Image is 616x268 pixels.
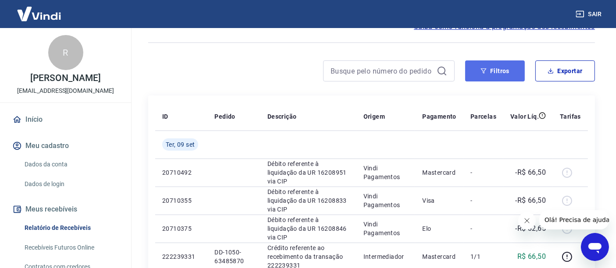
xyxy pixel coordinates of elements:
p: 20710492 [162,168,200,177]
span: Ter, 09 set [166,140,195,149]
p: DD-1050-63485870 [214,248,253,265]
input: Busque pelo número do pedido [331,64,433,78]
p: R$ 66,50 [517,251,546,262]
p: 1/1 [470,252,496,261]
a: Recebíveis Futuros Online [21,239,121,257]
p: - [470,168,496,177]
a: Dados de login [21,175,121,193]
p: Pagamento [422,112,456,121]
p: Mastercard [422,252,456,261]
p: Valor Líq. [510,112,539,121]
p: Débito referente à liquidação da UR 16208846 via CIP [267,215,349,242]
p: -R$ 82,65 [516,223,546,234]
button: Filtros [465,60,525,81]
button: Exportar [535,60,595,81]
a: Relatório de Recebíveis [21,219,121,237]
p: Elo [422,224,456,233]
p: 222239331 [162,252,200,261]
img: Vindi [11,0,68,27]
p: Origem [363,112,385,121]
button: Sair [574,6,605,22]
p: ID [162,112,168,121]
a: Dados da conta [21,155,121,173]
p: Vindi Pagamentos [363,192,409,209]
p: [EMAIL_ADDRESS][DOMAIN_NAME] [17,86,114,95]
p: 20710375 [162,224,200,233]
p: Pedido [214,112,235,121]
p: Débito referente à liquidação da UR 16208833 via CIP [267,187,349,214]
div: R [48,35,83,70]
iframe: Fechar mensagem [518,212,536,229]
p: Intermediador [363,252,409,261]
p: Vindi Pagamentos [363,220,409,237]
p: -R$ 66,50 [516,167,546,178]
iframe: Mensagem da empresa [539,210,609,229]
button: Meu cadastro [11,136,121,155]
a: Início [11,110,121,129]
p: [PERSON_NAME] [30,74,100,83]
iframe: Botão para abrir a janela de mensagens [581,233,609,261]
p: Parcelas [470,112,496,121]
p: -R$ 66,50 [516,195,546,206]
p: Descrição [267,112,297,121]
p: - [470,224,496,233]
p: 20710355 [162,196,200,205]
span: Olá! Precisa de ajuda? [5,6,74,13]
p: - [470,196,496,205]
p: Mastercard [422,168,456,177]
button: Meus recebíveis [11,200,121,219]
p: Tarifas [560,112,581,121]
p: Débito referente à liquidação da UR 16208951 via CIP [267,159,349,186]
p: Visa [422,196,456,205]
p: Vindi Pagamentos [363,164,409,181]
